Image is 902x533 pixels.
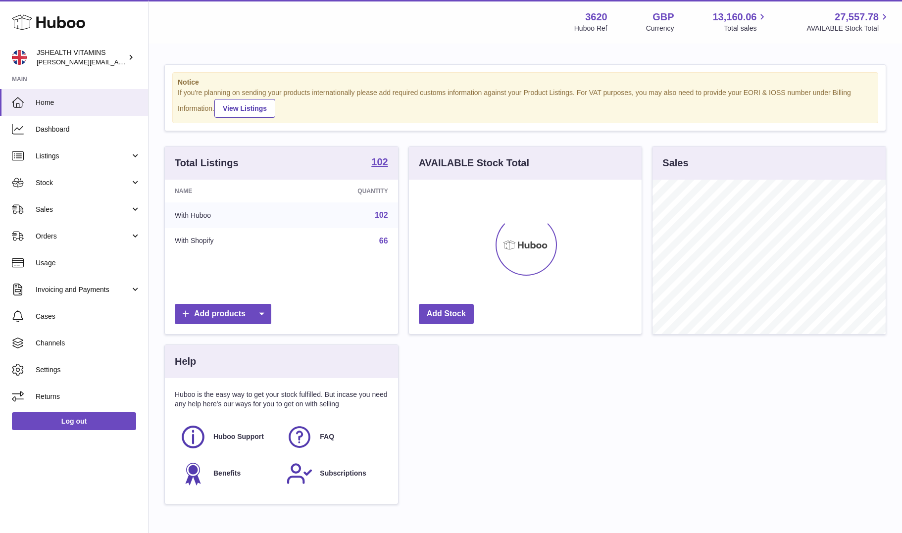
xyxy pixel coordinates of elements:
[36,285,130,294] span: Invoicing and Payments
[806,24,890,33] span: AVAILABLE Stock Total
[419,304,474,324] a: Add Stock
[37,48,126,67] div: JSHEALTH VITAMINS
[419,156,529,170] h3: AVAILABLE Stock Total
[724,24,768,33] span: Total sales
[36,365,141,375] span: Settings
[36,151,130,161] span: Listings
[291,180,398,202] th: Quantity
[165,180,291,202] th: Name
[36,98,141,107] span: Home
[371,157,388,167] strong: 102
[36,178,130,188] span: Stock
[178,88,873,118] div: If you're planning on sending your products internationally please add required customs informati...
[213,469,241,478] span: Benefits
[286,460,383,487] a: Subscriptions
[12,412,136,430] a: Log out
[12,50,27,65] img: francesca@jshealthvitamins.com
[36,232,130,241] span: Orders
[175,304,271,324] a: Add products
[214,99,275,118] a: View Listings
[36,392,141,401] span: Returns
[175,390,388,409] p: Huboo is the easy way to get your stock fulfilled. But incase you need any help here's our ways f...
[175,156,239,170] h3: Total Listings
[178,78,873,87] strong: Notice
[371,157,388,169] a: 102
[37,58,199,66] span: [PERSON_NAME][EMAIL_ADDRESS][DOMAIN_NAME]
[286,424,383,450] a: FAQ
[835,10,879,24] span: 27,557.78
[574,24,607,33] div: Huboo Ref
[652,10,674,24] strong: GBP
[180,460,276,487] a: Benefits
[36,205,130,214] span: Sales
[662,156,688,170] h3: Sales
[213,432,264,441] span: Huboo Support
[180,424,276,450] a: Huboo Support
[806,10,890,33] a: 27,557.78 AVAILABLE Stock Total
[36,339,141,348] span: Channels
[165,202,291,228] td: With Huboo
[175,355,196,368] h3: Help
[36,312,141,321] span: Cases
[36,258,141,268] span: Usage
[36,125,141,134] span: Dashboard
[165,228,291,254] td: With Shopify
[712,10,756,24] span: 13,160.06
[646,24,674,33] div: Currency
[712,10,768,33] a: 13,160.06 Total sales
[320,432,334,441] span: FAQ
[585,10,607,24] strong: 3620
[375,211,388,219] a: 102
[320,469,366,478] span: Subscriptions
[379,237,388,245] a: 66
